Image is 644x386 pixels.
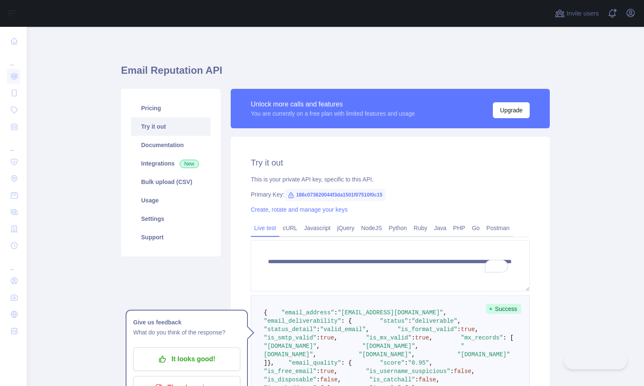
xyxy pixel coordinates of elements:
span: , [443,309,447,316]
span: : [457,326,461,333]
span: Success [486,304,521,314]
div: This is your private API key, specific to this API. [251,175,530,184]
a: Live test [251,221,279,235]
div: ... [7,50,20,67]
span: 186c073620044f3da1501f07510f0c15 [284,189,386,201]
span: "mx_records" [461,334,503,341]
span: : [ [503,334,513,341]
button: Upgrade [493,102,530,118]
span: "[DOMAIN_NAME]" [359,351,412,358]
iframe: Toggle Customer Support [564,352,627,369]
span: : [404,360,408,366]
a: Usage [131,191,211,210]
div: Unlock more calls and features [251,99,415,109]
div: ... [7,255,20,272]
span: "is_username_suspicious" [366,368,451,375]
span: "[DOMAIN_NAME]" [264,343,317,350]
span: false [454,368,471,375]
span: "email_quality" [289,360,341,366]
span: "deliverable" [412,318,457,324]
a: cURL [279,221,301,235]
span: : { [341,360,352,366]
span: , [457,318,461,324]
span: , [366,326,369,333]
span: "is_catchall" [369,376,415,383]
span: : [408,318,412,324]
span: "is_mx_valid" [366,334,412,341]
span: }, [267,360,274,366]
a: Javascript [301,221,334,235]
span: "[DOMAIN_NAME]" [362,343,415,350]
a: Ruby [410,221,431,235]
a: Postman [483,221,513,235]
a: NodeJS [358,221,385,235]
span: New [180,160,199,168]
span: false [320,376,337,383]
span: "email_address" [281,309,334,316]
span: : [415,376,418,383]
span: "score" [380,360,404,366]
span: , [429,334,433,341]
span: { [264,309,267,316]
button: Invite users [553,7,600,20]
span: "[EMAIL_ADDRESS][DOMAIN_NAME]" [337,309,443,316]
span: : [334,309,337,316]
span: , [412,351,415,358]
h1: Give us feedback [133,317,240,327]
p: What do you think of the response? [133,327,240,337]
span: , [334,334,337,341]
span: "valid_email" [320,326,366,333]
a: PHP [450,221,469,235]
span: ] [264,360,267,366]
a: Support [131,228,211,246]
textarea: To enrich screen reader interactions, please activate Accessibility in Grammarly extension settings [251,240,530,291]
span: Invite users [567,9,599,18]
span: , [317,343,320,350]
a: Try it out [131,117,211,136]
span: : { [341,318,352,324]
h1: Email Reputation API [121,64,550,84]
a: Python [385,221,410,235]
span: , [334,368,337,375]
span: "is_free_email" [264,368,317,375]
a: Go [469,221,483,235]
span: "email_deliverability" [264,318,341,324]
p: It looks good! [139,352,234,366]
a: Bulk upload (CSV) [131,173,211,191]
div: ... [7,136,20,153]
h2: Try it out [251,157,530,168]
span: "status_detail" [264,326,317,333]
button: It looks good! [133,347,240,371]
span: : [317,368,320,375]
span: true [461,326,475,333]
a: jQuery [334,221,358,235]
div: You are currently on a free plan with limited features and usage [251,109,415,118]
span: "[DOMAIN_NAME]" [457,351,510,358]
span: , [436,376,440,383]
span: "is_smtp_valid" [264,334,317,341]
span: , [415,343,418,350]
a: Java [431,221,450,235]
span: , [471,368,475,375]
span: true [415,334,429,341]
a: Settings [131,210,211,228]
span: "is_disposable" [264,376,317,383]
div: Primary Key: [251,190,530,199]
span: , [337,376,341,383]
span: : [317,334,320,341]
a: Integrations New [131,154,211,173]
span: "0.95" [408,360,429,366]
span: true [320,368,334,375]
span: "is_format_valid" [397,326,457,333]
span: : [317,376,320,383]
span: "status" [380,318,408,324]
span: false [419,376,436,383]
span: : [412,334,415,341]
span: : [450,368,453,375]
a: Create, rotate and manage your keys [251,206,348,213]
span: true [320,334,334,341]
span: , [313,351,317,358]
a: Pricing [131,99,211,117]
span: , [429,360,433,366]
span: , [475,326,478,333]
